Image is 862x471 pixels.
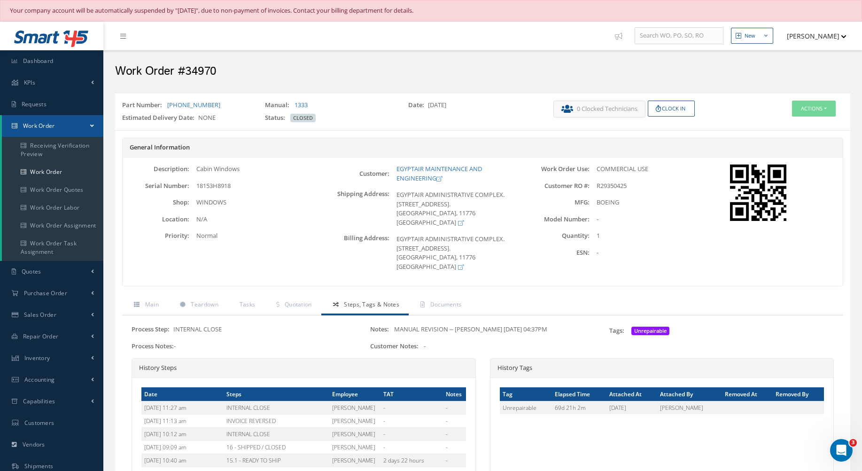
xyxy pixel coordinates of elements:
[321,296,409,315] a: Steps, Tags & Notes
[145,300,159,308] span: Main
[329,401,381,414] td: [PERSON_NAME]
[590,198,723,207] div: BOEING
[590,215,723,224] div: -
[23,397,55,405] span: Capabilities
[409,296,471,315] a: Documents
[2,137,103,163] a: Receiving Verification Preview
[168,296,228,315] a: Teardown
[141,441,224,454] td: [DATE] 09:09 am
[228,296,265,315] a: Tasks
[24,354,50,362] span: Inventory
[224,454,329,467] td: 15.1 - READY TO SHIP
[141,454,224,467] td: [DATE] 10:40 am
[224,428,329,441] td: INTERNAL CLOSE
[123,165,189,173] label: Description:
[523,232,590,239] label: Quantity:
[141,414,224,427] td: [DATE] 11:13 am
[443,387,466,401] th: Notes
[132,342,356,351] div: -
[123,199,189,206] label: Shop:
[265,113,289,123] label: Status:
[830,439,853,462] iframe: Intercom live chat
[189,231,323,241] div: Normal
[24,462,54,470] span: Shipments
[132,326,170,333] label: Process Step:
[381,428,443,441] td: -
[523,165,590,173] label: Work Order Use:
[590,231,723,241] div: 1
[606,401,657,414] td: [DATE]
[132,359,475,378] div: History Steps
[22,267,41,275] span: Quotes
[329,441,381,454] td: [PERSON_NAME]
[597,181,627,190] span: R29350425
[189,165,323,174] div: Cabin Windows
[394,325,547,333] span: MANUAL REVISION -- [PERSON_NAME] [DATE] 04:37PM
[167,101,220,109] a: [PHONE_NUMBER]
[443,401,466,414] td: -
[609,327,624,334] label: Tags:
[115,64,850,78] h2: Work Order #34970
[523,249,590,256] label: ESN:
[189,215,323,224] div: N/A
[24,311,56,319] span: Sales Order
[2,163,103,181] a: Work Order
[240,300,256,308] span: Tasks
[552,387,606,401] th: Elapsed Time
[2,199,103,217] a: Work Order Labor
[396,165,482,182] a: EGYPTAIR MAINTENANCE AND ENGINEERING
[196,181,231,190] span: 18153H8918
[141,387,224,401] th: Date
[123,216,189,223] label: Location:
[123,182,189,189] label: Serial Number:
[648,101,695,117] button: Clock In
[370,326,389,333] label: Notes:
[329,454,381,467] td: [PERSON_NAME]
[722,387,773,401] th: Removed At
[115,113,258,126] div: NONE
[24,419,54,427] span: Customers
[141,428,224,441] td: [DATE] 10:12 am
[132,325,356,334] div: INTERNAL CLOSE
[745,32,755,40] div: New
[730,165,786,221] img: barcode work-order:21758
[295,101,308,109] a: 1333
[443,454,466,467] td: -
[408,101,428,110] label: Date:
[123,232,189,239] label: Priority:
[389,235,523,271] div: EGYPTAIR ADMINISTRATIVE COMPLEX. [STREET_ADDRESS]. [GEOGRAPHIC_DATA], 11776 [GEOGRAPHIC_DATA]
[344,300,399,308] span: Steps, Tags & Notes
[577,104,637,114] span: 0 Clocked Technicians
[430,300,462,308] span: Documents
[424,342,426,350] span: -
[141,401,224,414] td: [DATE] 11:27 am
[523,216,590,223] label: Model Number:
[323,190,389,227] label: Shipping Address:
[224,401,329,414] td: INTERNAL CLOSE
[657,387,722,401] th: Attached By
[523,182,590,189] label: Customer RO #:
[849,439,857,447] span: 3
[381,441,443,454] td: -
[443,414,466,427] td: -
[329,428,381,441] td: [PERSON_NAME]
[265,101,293,110] label: Manual:
[631,327,669,335] span: Unrepairable
[401,101,544,114] div: [DATE]
[122,296,168,315] a: Main
[381,414,443,427] td: -
[10,6,852,16] div: Your company account will be automatically suspended by "[DATE]", due to non-payment of invoices....
[130,144,836,151] h5: General Information
[635,27,723,44] input: Search WO, PO, SO, RO
[500,387,552,401] th: Tag
[370,343,419,350] label: Customer Notes:
[553,101,645,118] button: 0 Clocked Technicians
[381,454,443,467] td: 2 days 22 hours
[490,359,834,378] div: History Tags
[2,235,103,261] a: Work Order Task Assignment
[23,440,45,448] span: Vendors
[773,387,824,401] th: Removed By
[610,22,635,50] a: Show Tips
[290,114,316,122] span: CLOSED
[24,376,55,384] span: Accounting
